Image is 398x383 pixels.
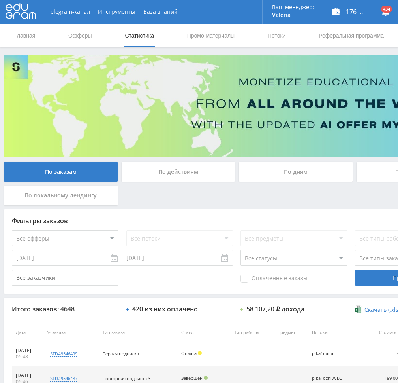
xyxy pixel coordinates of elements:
div: pika1ozhivVEO [312,376,347,381]
div: 06:48 [16,354,39,360]
div: [DATE] [16,347,39,354]
th: Потоки [308,324,365,341]
a: Потоки [267,24,287,47]
div: По дням [239,162,353,182]
div: Итого заказов: 4648 [12,305,118,313]
span: Оплата [181,350,197,356]
a: Главная [13,24,36,47]
p: Ваш менеджер: [272,4,314,10]
span: Оплаченные заказы [240,275,308,283]
a: Промо-материалы [186,24,235,47]
div: 58 107,20 ₽ дохода [246,305,304,313]
div: По локальному лендингу [4,186,118,205]
a: Реферальная программа [318,24,385,47]
th: Тип работы [230,324,274,341]
th: Тип заказа [98,324,177,341]
th: Статус [177,324,230,341]
div: std#9546499 [50,351,77,357]
input: Все заказчики [12,270,118,286]
span: Холд [198,351,202,355]
img: xlsx [355,305,362,313]
th: Дата [12,324,43,341]
th: Предмет [273,324,308,341]
div: pika1nana [312,351,347,356]
span: Повторная подписка 3 [102,375,150,381]
a: Статистика [124,24,155,47]
span: Завершён [181,375,203,381]
div: [DATE] [16,372,39,379]
div: 420 из них оплачено [132,305,198,313]
th: № заказа [43,324,98,341]
a: Офферы [68,24,93,47]
div: std#9546487 [50,375,77,382]
div: По действиям [122,162,235,182]
span: Подтвержден [204,376,208,380]
span: Первая подписка [102,351,139,356]
p: Valeria [272,12,314,18]
div: По заказам [4,162,118,182]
